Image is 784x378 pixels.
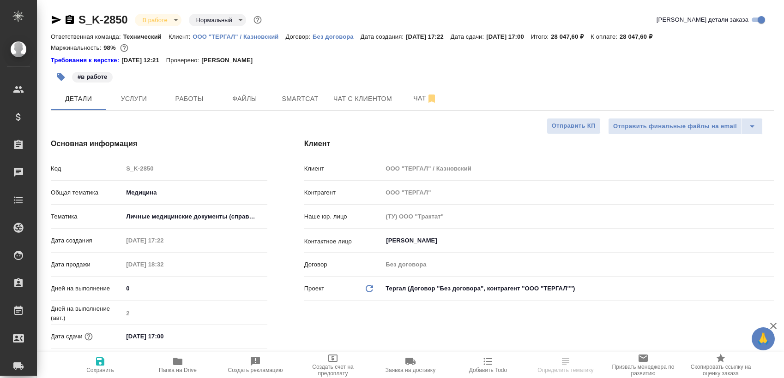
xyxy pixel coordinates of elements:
[610,364,676,377] span: Призвать менеджера по развитию
[123,307,267,320] input: Пустое поле
[169,33,193,40] p: Клиент:
[217,352,294,378] button: Создать рекламацию
[123,258,204,271] input: Пустое поле
[657,15,748,24] span: [PERSON_NAME] детали заказа
[527,352,604,378] button: Определить тематику
[486,33,531,40] p: [DATE] 17:00
[372,352,449,378] button: Заявка на доставку
[294,352,372,378] button: Создать счет на предоплату
[382,162,774,175] input: Пустое поле
[304,237,383,246] p: Контактное лицо
[51,260,123,269] p: Дата продажи
[304,260,383,269] p: Договор
[278,93,322,105] span: Smartcat
[139,16,170,24] button: В работе
[51,236,123,245] p: Дата создания
[604,352,682,378] button: Призвать менеджера по развитию
[591,33,620,40] p: К оплате:
[118,42,130,54] button: 520.20 RUB;
[51,332,83,341] p: Дата сдачи
[167,93,211,105] span: Работы
[71,72,114,80] span: в работе
[51,67,71,87] button: Добавить тэг
[449,352,527,378] button: Добавить Todo
[469,367,507,373] span: Добавить Todo
[285,33,313,40] p: Договор:
[552,121,596,131] span: Отправить КП
[201,56,259,65] p: [PERSON_NAME]
[51,138,267,149] h4: Основная информация
[313,33,361,40] p: Без договора
[123,33,169,40] p: Технический
[193,32,285,40] a: ООО "ТЕРГАЛ" / Казновский
[121,56,166,65] p: [DATE] 12:21
[333,93,392,105] span: Чат с клиентом
[386,367,435,373] span: Заявка на доставку
[51,44,103,51] p: Маржинальность:
[51,56,121,65] a: Требования к верстке:
[189,14,246,26] div: В работе
[403,93,447,104] span: Чат
[135,14,181,26] div: В работе
[304,188,383,197] p: Контрагент
[228,367,283,373] span: Создать рекламацию
[382,186,774,199] input: Пустое поле
[166,56,202,65] p: Проверено:
[83,331,95,343] button: Если добавить услуги и заполнить их объемом, то дата рассчитается автоматически
[313,32,361,40] a: Без договора
[51,304,123,323] p: Дней на выполнение (авт.)
[51,212,123,221] p: Тематика
[451,33,486,40] p: Дата сдачи:
[252,14,264,26] button: Доп статусы указывают на важность/срочность заказа
[531,33,551,40] p: Итого:
[64,14,75,25] button: Скопировать ссылку
[123,209,267,224] div: Личные медицинские документы (справки, эпикризы)
[123,282,267,295] input: ✎ Введи что-нибудь
[300,364,366,377] span: Создать счет на предоплату
[112,93,156,105] span: Услуги
[123,234,204,247] input: Пустое поле
[382,281,774,296] div: Тергал (Договор "Без договора", контрагент "ООО "ТЕРГАЛ"")
[86,367,114,373] span: Сохранить
[537,367,593,373] span: Определить тематику
[361,33,406,40] p: Дата создания:
[382,210,774,223] input: Пустое поле
[406,33,451,40] p: [DATE] 17:22
[304,284,325,293] p: Проект
[193,16,235,24] button: Нормальный
[304,212,383,221] p: Наше юр. лицо
[51,56,121,65] div: Нажми, чтобы открыть папку с инструкцией
[304,164,383,173] p: Клиент
[613,121,737,132] span: Отправить финальные файлы на email
[382,258,774,271] input: Пустое поле
[426,93,437,104] svg: Отписаться
[682,352,760,378] button: Скопировать ссылку на оценку заказа
[139,352,217,378] button: Папка на Drive
[103,44,118,51] p: 98%
[547,118,601,134] button: Отправить КП
[56,93,101,105] span: Детали
[551,33,591,40] p: 28 047,60 ₽
[223,93,267,105] span: Файлы
[51,284,123,293] p: Дней на выполнение
[193,33,285,40] p: ООО "ТЕРГАЛ" / Казновский
[688,364,754,377] span: Скопировать ссылку на оценку заказа
[51,33,123,40] p: Ответственная команда:
[620,33,659,40] p: 28 047,60 ₽
[51,164,123,173] p: Код
[123,162,267,175] input: Пустое поле
[61,352,139,378] button: Сохранить
[78,13,127,26] a: S_K-2850
[608,118,763,135] div: split button
[51,14,62,25] button: Скопировать ссылку для ЯМессенджера
[752,327,775,350] button: 🙏
[51,188,123,197] p: Общая тематика
[78,72,107,82] p: #в работе
[755,329,771,348] span: 🙏
[123,185,267,201] div: Медицина
[159,367,197,373] span: Папка на Drive
[769,240,771,242] button: Open
[304,138,774,149] h4: Клиент
[123,330,204,343] input: ✎ Введи что-нибудь
[608,118,742,135] button: Отправить финальные файлы на email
